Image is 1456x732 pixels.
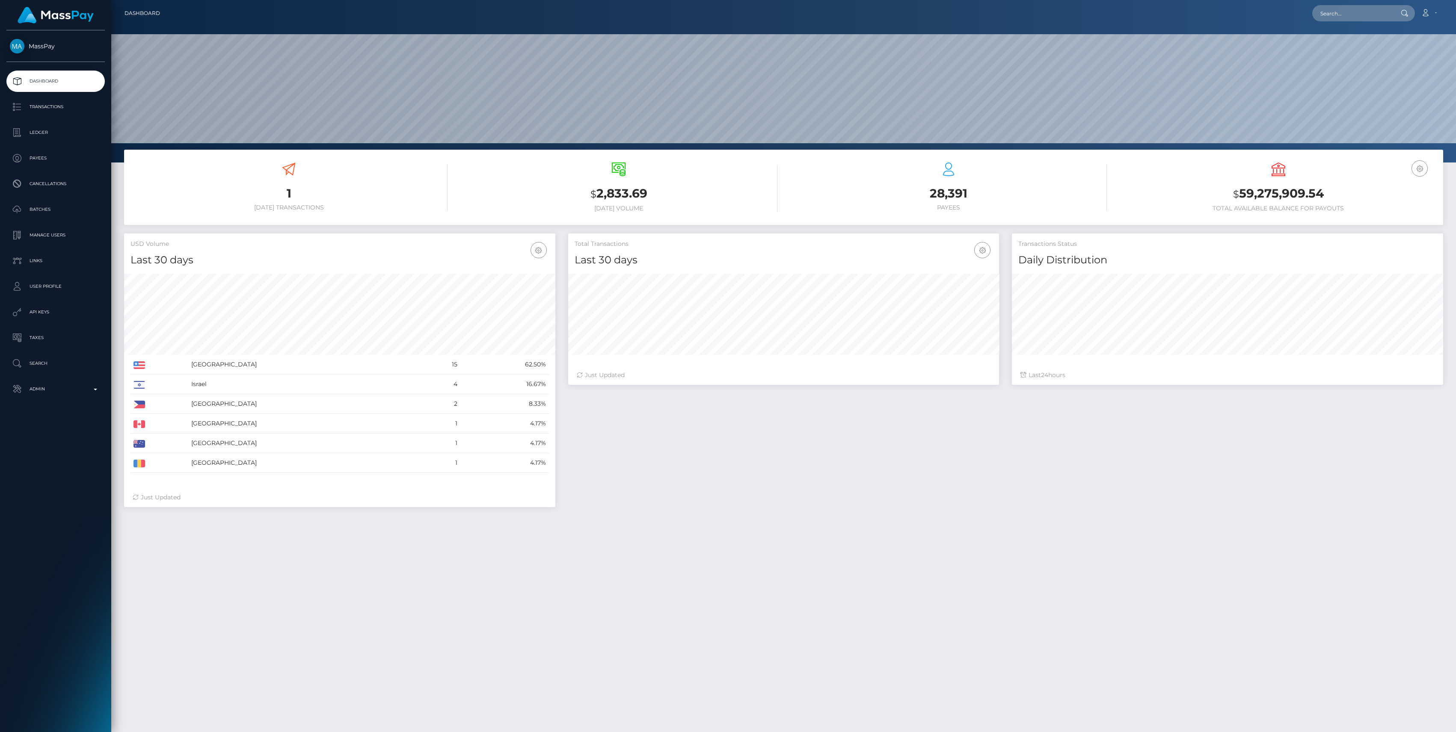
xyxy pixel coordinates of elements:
a: Transactions [6,96,105,118]
td: 15 [422,355,460,375]
p: Search [10,357,101,370]
td: [GEOGRAPHIC_DATA] [188,414,423,434]
h6: [DATE] Volume [460,205,777,212]
h4: Daily Distribution [1018,253,1437,268]
p: Transactions [10,100,101,113]
h4: Last 30 days [575,253,993,268]
h3: 1 [130,185,448,202]
div: Just Updated [577,371,991,380]
span: 24 [1041,371,1048,379]
a: API Keys [6,301,105,323]
a: Links [6,250,105,272]
p: Admin [10,383,101,396]
input: Search... [1312,5,1393,21]
a: User Profile [6,276,105,297]
img: US.png [133,361,145,369]
td: 4 [422,375,460,394]
td: 8.33% [460,394,549,414]
a: Payees [6,148,105,169]
span: MassPay [6,42,105,50]
p: Ledger [10,126,101,139]
img: MassPay Logo [18,7,94,24]
div: Last hours [1020,371,1435,380]
h6: [DATE] Transactions [130,204,448,211]
img: CA.png [133,420,145,428]
td: 4.17% [460,434,549,453]
td: 1 [422,453,460,473]
h5: Transactions Status [1018,240,1437,248]
h5: Total Transactions [575,240,993,248]
img: AU.png [133,440,145,448]
a: Ledger [6,122,105,143]
p: Manage Users [10,229,101,242]
p: Cancellations [10,177,101,190]
p: Links [10,254,101,267]
p: Dashboard [10,75,101,88]
p: Taxes [10,331,101,344]
td: 1 [422,434,460,453]
img: IL.png [133,381,145,389]
a: Taxes [6,327,105,348]
a: Batches [6,199,105,220]
small: $ [1233,188,1239,200]
td: 4.17% [460,414,549,434]
div: Just Updated [133,493,547,502]
a: Search [6,353,105,374]
h3: 28,391 [790,185,1107,202]
a: Dashboard [125,4,160,22]
td: [GEOGRAPHIC_DATA] [188,355,423,375]
a: Admin [6,378,105,400]
h6: Total Available Balance for Payouts [1120,205,1437,212]
p: API Keys [10,306,101,319]
td: [GEOGRAPHIC_DATA] [188,434,423,453]
p: Batches [10,203,101,216]
small: $ [590,188,596,200]
a: Dashboard [6,71,105,92]
a: Cancellations [6,173,105,195]
td: 2 [422,394,460,414]
td: 62.50% [460,355,549,375]
td: 16.67% [460,375,549,394]
h4: Last 30 days [130,253,549,268]
td: 4.17% [460,453,549,473]
a: Manage Users [6,224,105,246]
td: [GEOGRAPHIC_DATA] [188,394,423,414]
td: 1 [422,414,460,434]
h5: USD Volume [130,240,549,248]
img: PH.png [133,401,145,408]
td: Israel [188,375,423,394]
p: Payees [10,152,101,165]
td: [GEOGRAPHIC_DATA] [188,453,423,473]
img: RO.png [133,460,145,467]
img: MassPay [10,39,24,53]
h3: 59,275,909.54 [1120,185,1437,203]
h3: 2,833.69 [460,185,777,203]
p: User Profile [10,280,101,293]
h6: Payees [790,204,1107,211]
